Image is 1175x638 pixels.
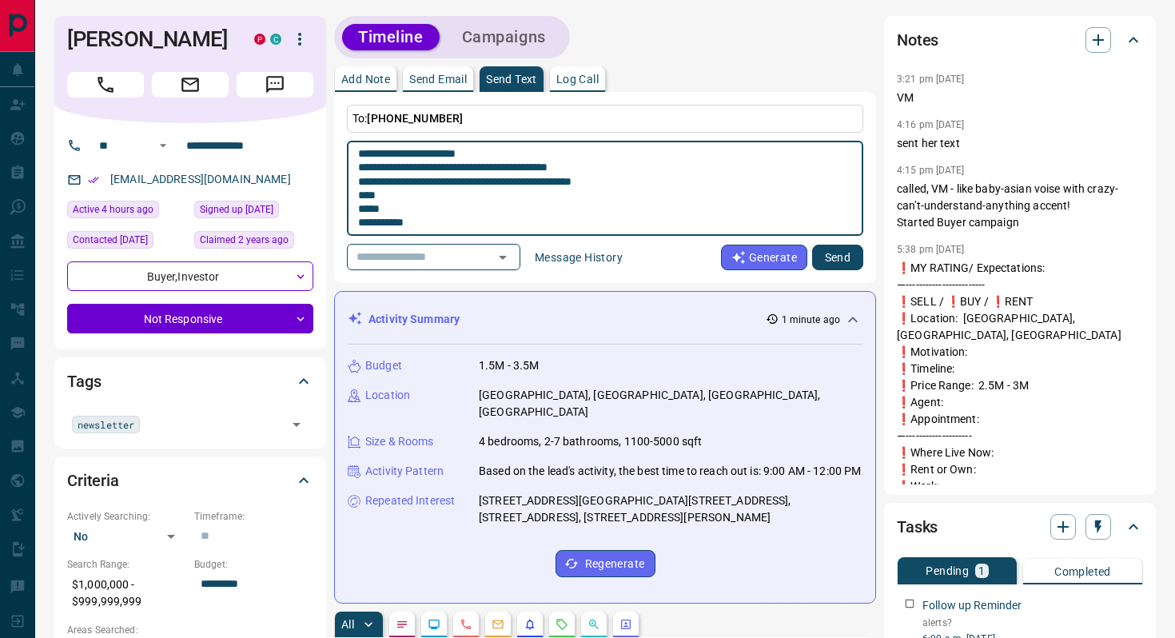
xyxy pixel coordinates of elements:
[67,72,144,98] span: Call
[73,201,153,217] span: Active 4 hours ago
[897,119,965,130] p: 4:16 pm [DATE]
[67,231,186,253] div: Tue Aug 12 2025
[978,565,985,576] p: 1
[200,232,289,248] span: Claimed 2 years ago
[479,357,539,374] p: 1.5M - 3.5M
[67,201,186,223] div: Wed Aug 13 2025
[67,557,186,572] p: Search Range:
[67,461,313,500] div: Criteria
[270,34,281,45] div: condos.ca
[922,597,1022,614] p: Follow up Reminder
[365,357,402,374] p: Budget
[897,260,1143,596] p: ❗️MY RATING/ Expectations: —------------------------ ❗️SELL / ❗️BUY / ❗️RENT ❗️Location: [GEOGRAP...
[367,112,463,125] span: [PHONE_NUMBER]
[619,618,632,631] svg: Agent Actions
[897,508,1143,546] div: Tasks
[348,305,862,334] div: Activity Summary1 minute ago
[341,619,354,630] p: All
[67,304,313,333] div: Not Responsive
[365,387,410,404] p: Location
[67,369,101,394] h2: Tags
[368,311,460,328] p: Activity Summary
[587,618,600,631] svg: Opportunities
[194,201,313,223] div: Tue Dec 20 2016
[524,618,536,631] svg: Listing Alerts
[486,74,537,85] p: Send Text
[110,173,291,185] a: [EMAIL_ADDRESS][DOMAIN_NAME]
[67,572,186,615] p: $1,000,000 - $999,999,999
[479,433,702,450] p: 4 bedrooms, 2-7 bathrooms, 1100-5000 sqft
[67,26,230,52] h1: [PERSON_NAME]
[556,550,655,577] button: Regenerate
[926,565,969,576] p: Pending
[152,72,229,98] span: Email
[153,136,173,155] button: Open
[67,362,313,401] div: Tags
[492,618,504,631] svg: Emails
[812,245,863,270] button: Send
[897,90,1143,106] p: VM
[194,557,313,572] p: Budget:
[556,618,568,631] svg: Requests
[88,174,99,185] svg: Email Verified
[365,433,434,450] p: Size & Rooms
[67,623,313,637] p: Areas Searched:
[73,232,148,248] span: Contacted [DATE]
[922,616,1143,630] p: alerts?
[365,463,444,480] p: Activity Pattern
[525,245,632,270] button: Message History
[897,74,965,85] p: 3:21 pm [DATE]
[194,231,313,253] div: Wed Mar 08 2023
[721,245,807,270] button: Generate
[897,181,1143,231] p: called, VM - like baby-asian voise with crazy-can't-understand-anything accent! Started Buyer cam...
[897,27,938,53] h2: Notes
[67,468,119,493] h2: Criteria
[556,74,599,85] p: Log Call
[409,74,467,85] p: Send Email
[446,24,562,50] button: Campaigns
[347,105,863,133] p: To:
[479,387,862,421] p: [GEOGRAPHIC_DATA], [GEOGRAPHIC_DATA], [GEOGRAPHIC_DATA], [GEOGRAPHIC_DATA]
[1054,566,1111,577] p: Completed
[285,413,308,436] button: Open
[254,34,265,45] div: property.ca
[897,514,938,540] h2: Tasks
[200,201,273,217] span: Signed up [DATE]
[67,261,313,291] div: Buyer , Investor
[897,21,1143,59] div: Notes
[782,313,840,327] p: 1 minute ago
[897,135,1143,152] p: sent her text
[341,74,390,85] p: Add Note
[428,618,440,631] svg: Lead Browsing Activity
[460,618,472,631] svg: Calls
[479,492,862,526] p: [STREET_ADDRESS][GEOGRAPHIC_DATA][STREET_ADDRESS], [STREET_ADDRESS], [STREET_ADDRESS][PERSON_NAME]
[237,72,313,98] span: Message
[365,492,455,509] p: Repeated Interest
[897,165,965,176] p: 4:15 pm [DATE]
[897,244,965,255] p: 5:38 pm [DATE]
[67,524,186,549] div: No
[67,509,186,524] p: Actively Searching:
[194,509,313,524] p: Timeframe:
[492,246,514,269] button: Open
[479,463,861,480] p: Based on the lead's activity, the best time to reach out is: 9:00 AM - 12:00 PM
[342,24,440,50] button: Timeline
[396,618,408,631] svg: Notes
[78,417,134,433] span: newsletter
